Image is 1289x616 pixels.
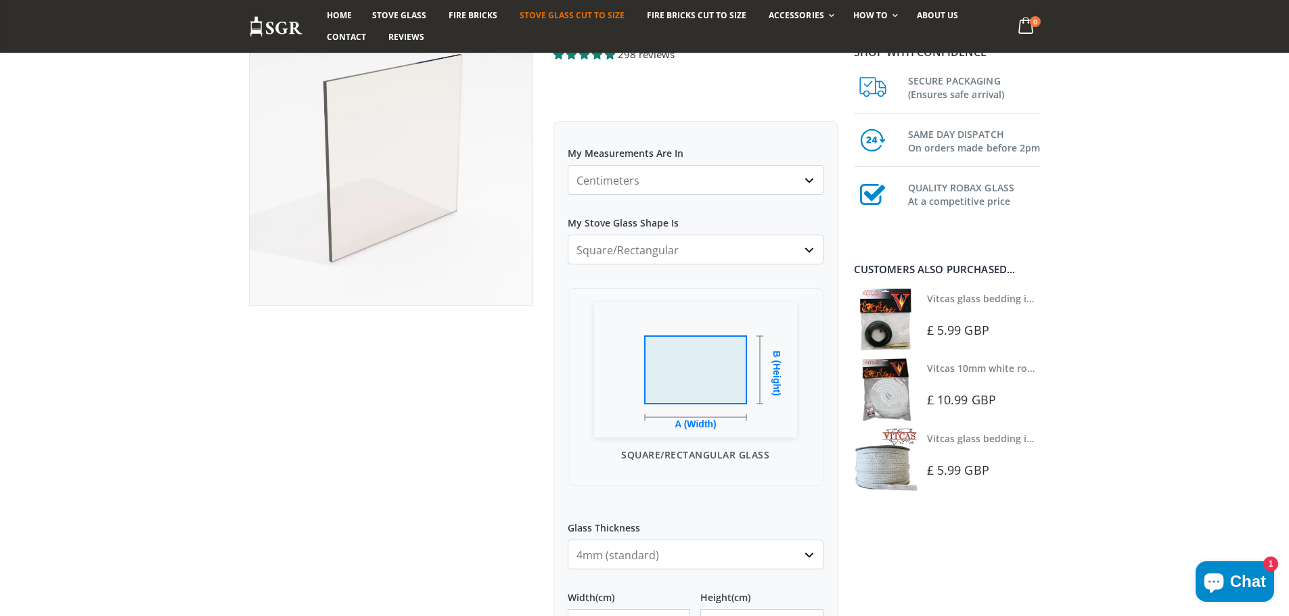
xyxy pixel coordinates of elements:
span: (cm) [731,592,750,604]
label: Width [568,579,691,604]
span: Fire Bricks Cut To Size [647,9,746,21]
img: Vitcas stove glass bedding in tape [854,288,917,351]
a: Reviews [378,26,434,48]
span: 4.94 stars [553,47,618,61]
span: Stove Glass [372,9,426,21]
a: Vitcas glass bedding in tape - 2mm x 10mm x 2 meters [927,292,1179,305]
a: How To [843,5,905,26]
h3: SECURE PACKAGING (Ensures safe arrival) [908,72,1041,101]
img: stove_glass_made_to_measure_800x_crop_center.webp [250,22,533,305]
a: Fire Bricks [438,5,507,26]
span: Contact [327,31,366,43]
span: Fire Bricks [449,9,497,21]
a: Contact [317,26,376,48]
a: Stove Glass Cut To Size [510,5,635,26]
a: About us [907,5,968,26]
a: Vitcas 10mm white rope kit - includes rope seal and glue! [927,362,1192,375]
inbox-online-store-chat: Shopify online store chat [1192,561,1278,605]
a: Stove Glass [362,5,436,26]
p: Square/Rectangular Glass [582,448,809,462]
a: Vitcas glass bedding in tape - 2mm x 15mm x 2 meters (White) [927,432,1215,445]
img: Vitcas white rope, glue and gloves kit 10mm [854,358,917,421]
img: Vitcas stove glass bedding in tape [854,428,917,491]
span: £ 10.99 GBP [927,392,996,408]
a: 0 [1012,14,1040,40]
span: Reviews [388,31,424,43]
span: 298 reviews [618,47,675,61]
span: How To [853,9,888,21]
span: Home [327,9,352,21]
label: My Stove Glass Shape Is [568,205,823,229]
div: Customers also purchased... [854,264,1041,275]
label: Glass Thickness [568,510,823,534]
span: Stove Glass Cut To Size [520,9,625,21]
span: About us [917,9,958,21]
span: Accessories [769,9,823,21]
a: Home [317,5,362,26]
img: Square/Rectangular Glass [594,302,797,437]
a: Accessories [759,5,840,26]
a: Fire Bricks Cut To Size [637,5,756,26]
span: £ 5.99 GBP [927,322,989,338]
span: £ 5.99 GBP [927,462,989,478]
img: Stove Glass Replacement [249,16,303,38]
h3: SAME DAY DISPATCH On orders made before 2pm [908,125,1041,155]
span: (cm) [595,592,614,604]
h3: QUALITY ROBAX GLASS At a competitive price [908,179,1041,208]
label: Height [700,579,823,604]
span: 0 [1030,16,1041,27]
label: My Measurements Are In [568,135,823,160]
